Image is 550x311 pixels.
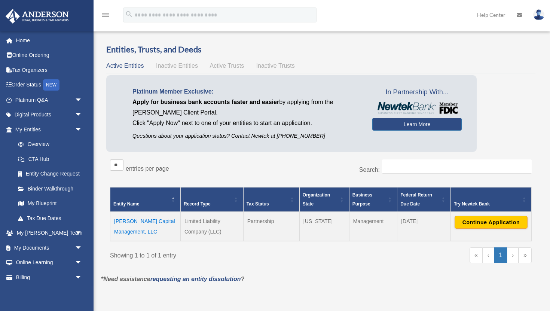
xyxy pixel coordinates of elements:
div: Showing 1 to 1 of 1 entry [110,247,315,261]
div: NEW [43,79,59,91]
a: Overview [10,137,86,152]
a: Tax Due Dates [10,211,90,226]
span: Organization State [303,192,330,207]
th: Organization State: Activate to sort [299,187,349,212]
p: by applying from the [PERSON_NAME] Client Portal. [132,97,361,118]
a: CTA Hub [10,152,90,167]
a: Digital Productsarrow_drop_down [5,107,94,122]
a: Billingarrow_drop_down [5,270,94,285]
p: Questions about your application status? Contact Newtek at [PHONE_NUMBER] [132,131,361,141]
label: Search: [359,167,380,173]
td: [US_STATE] [299,212,349,241]
img: User Pic [533,9,544,20]
a: Order StatusNEW [5,77,94,93]
td: Management [349,212,397,241]
span: Inactive Trusts [256,62,295,69]
span: Federal Return Due Date [400,192,432,207]
th: Entity Name: Activate to invert sorting [110,187,181,212]
span: arrow_drop_down [75,122,90,137]
span: arrow_drop_down [75,107,90,123]
a: Last [519,247,532,263]
a: Events Calendar [5,285,94,300]
a: My Entitiesarrow_drop_down [5,122,90,137]
td: [PERSON_NAME] Capital Management, LLC [110,212,181,241]
a: My Blueprint [10,196,90,211]
label: entries per page [126,165,169,172]
th: Federal Return Due Date: Activate to sort [397,187,451,212]
span: Record Type [184,201,211,207]
div: Try Newtek Bank [454,199,520,208]
img: NewtekBankLogoSM.png [376,102,458,114]
td: Partnership [243,212,299,241]
span: arrow_drop_down [75,226,90,241]
span: arrow_drop_down [75,270,90,285]
a: Entity Change Request [10,167,90,182]
em: *Need assistance ? [101,276,244,282]
button: Continue Application [455,216,528,229]
a: First [470,247,483,263]
span: Active Entities [106,62,144,69]
a: My Documentsarrow_drop_down [5,240,94,255]
span: arrow_drop_down [75,240,90,256]
th: Tax Status: Activate to sort [243,187,299,212]
th: Try Newtek Bank : Activate to sort [450,187,531,212]
i: search [125,10,133,18]
a: Online Ordering [5,48,94,63]
p: Platinum Member Exclusive: [132,86,361,97]
span: arrow_drop_down [75,255,90,271]
span: Tax Status [247,201,269,207]
a: menu [101,13,110,19]
a: Binder Walkthrough [10,181,90,196]
span: Inactive Entities [156,62,198,69]
span: Business Purpose [352,192,372,207]
th: Business Purpose: Activate to sort [349,187,397,212]
span: In Partnership With... [372,86,462,98]
p: Click "Apply Now" next to one of your entities to start an application. [132,118,361,128]
i: menu [101,10,110,19]
span: arrow_drop_down [75,92,90,108]
a: Tax Organizers [5,62,94,77]
span: Apply for business bank accounts faster and easier [132,99,279,105]
td: [DATE] [397,212,451,241]
a: requesting an entity dissolution [150,276,241,282]
a: 1 [494,247,507,263]
a: My [PERSON_NAME] Teamarrow_drop_down [5,226,94,241]
th: Record Type: Activate to sort [180,187,243,212]
h3: Entities, Trusts, and Deeds [106,44,535,55]
a: Next [507,247,519,263]
span: Entity Name [113,201,139,207]
a: Learn More [372,118,462,131]
a: Online Learningarrow_drop_down [5,255,94,270]
a: Previous [483,247,494,263]
a: Home [5,33,94,48]
span: Active Trusts [210,62,244,69]
td: Limited Liability Company (LLC) [180,212,243,241]
a: Platinum Q&Aarrow_drop_down [5,92,94,107]
img: Anderson Advisors Platinum Portal [3,9,71,24]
